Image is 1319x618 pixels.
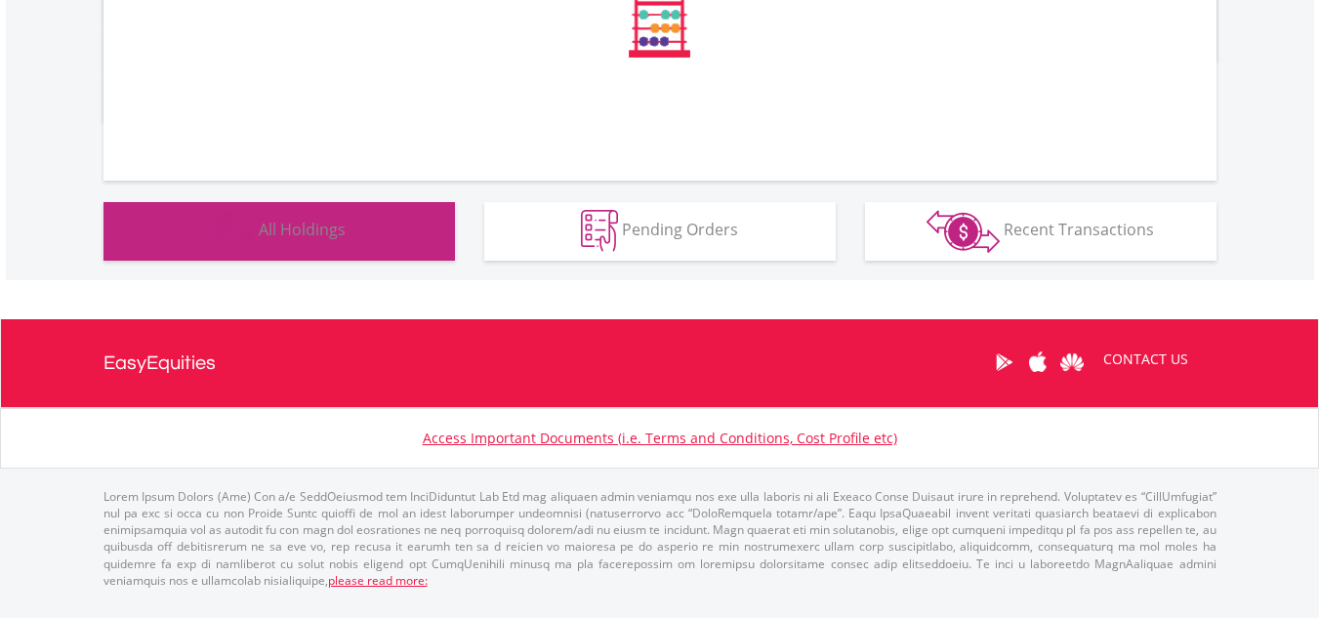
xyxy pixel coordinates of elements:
[213,210,255,252] img: holdings-wht.png
[987,332,1021,392] a: Google Play
[103,488,1216,589] p: Lorem Ipsum Dolors (Ame) Con a/e SeddOeiusmod tem InciDiduntut Lab Etd mag aliquaen admin veniamq...
[1090,332,1202,387] a: CONTACT US
[328,572,428,589] a: please read more:
[484,202,836,261] button: Pending Orders
[1021,332,1055,392] a: Apple
[927,210,1000,253] img: transactions-zar-wht.png
[581,210,618,252] img: pending_instructions-wht.png
[103,319,216,407] a: EasyEquities
[1055,332,1090,392] a: Huawei
[259,219,346,240] span: All Holdings
[103,202,455,261] button: All Holdings
[1004,219,1154,240] span: Recent Transactions
[865,202,1216,261] button: Recent Transactions
[423,429,897,447] a: Access Important Documents (i.e. Terms and Conditions, Cost Profile etc)
[622,219,738,240] span: Pending Orders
